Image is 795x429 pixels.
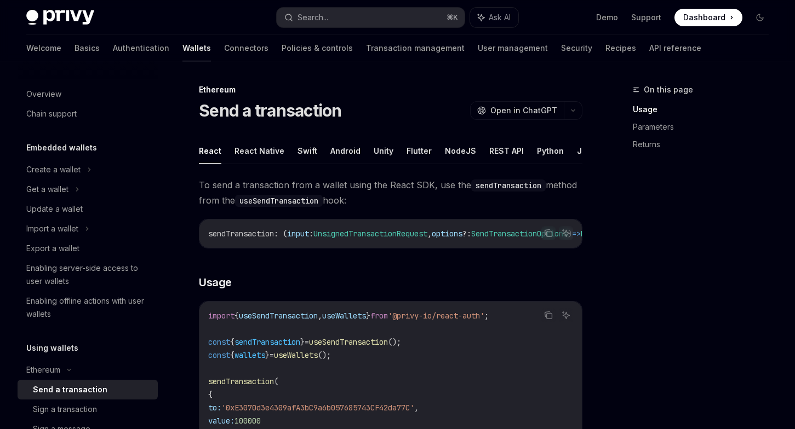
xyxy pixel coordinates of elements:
span: : ( [274,229,287,239]
span: sendTransaction [208,229,274,239]
a: Support [631,12,661,23]
span: const [208,337,230,347]
a: Update a wallet [18,199,158,219]
span: const [208,350,230,360]
span: UnsignedTransactionRequest [313,229,427,239]
span: useSendTransaction [239,311,318,321]
span: import [208,311,235,321]
a: Basics [75,35,100,61]
span: ( [274,376,278,386]
span: value: [208,416,235,426]
div: Enabling offline actions with user wallets [26,294,151,321]
span: To send a transaction from a wallet using the React SDK, use the method from the hook: [199,177,582,208]
span: (); [388,337,401,347]
span: Dashboard [683,12,725,23]
div: Chain support [26,107,77,120]
div: Get a wallet [26,183,68,196]
button: React Native [235,138,284,164]
div: Update a wallet [26,202,83,216]
span: useWallets [274,350,318,360]
button: Open in ChatGPT [470,101,564,120]
a: Send a transaction [18,380,158,399]
span: ⌘ K [447,13,458,22]
span: } [300,337,305,347]
a: Recipes [605,35,636,61]
span: { [230,350,235,360]
a: Enabling offline actions with user wallets [18,291,158,324]
a: Authentication [113,35,169,61]
a: Demo [596,12,618,23]
span: } [366,311,370,321]
button: React [199,138,221,164]
div: Import a wallet [26,222,78,235]
code: useSendTransaction [235,195,323,207]
button: Ask AI [559,226,573,240]
a: Sign a transaction [18,399,158,419]
span: } [265,350,270,360]
span: ?: [462,229,471,239]
button: Ask AI [559,308,573,322]
span: Ask AI [489,12,511,23]
span: to: [208,403,221,413]
div: Send a transaction [33,383,107,396]
span: '0xE3070d3e4309afA3bC9a6b057685743CF42da77C' [221,403,414,413]
div: Overview [26,88,61,101]
a: Connectors [224,35,268,61]
span: : [309,229,313,239]
span: Promise [581,229,611,239]
span: { [208,390,213,399]
h5: Embedded wallets [26,141,97,154]
a: Usage [633,101,777,118]
div: Enabling server-side access to user wallets [26,262,151,288]
span: sendTransaction [208,376,274,386]
span: sendTransaction [235,337,300,347]
button: Copy the contents from the code block [541,226,556,240]
span: input [287,229,309,239]
span: options [432,229,462,239]
button: Android [330,138,361,164]
button: Python [537,138,564,164]
span: wallets [235,350,265,360]
button: REST API [489,138,524,164]
span: On this page [644,83,693,96]
a: Parameters [633,118,777,136]
div: Sign a transaction [33,403,97,416]
span: , [318,311,322,321]
span: { [230,337,235,347]
code: sendTransaction [471,179,546,192]
div: Ethereum [199,84,582,95]
a: Security [561,35,592,61]
div: Create a wallet [26,163,81,176]
span: , [414,403,419,413]
a: Wallets [182,35,211,61]
button: Swift [298,138,317,164]
img: dark logo [26,10,94,25]
button: Unity [374,138,393,164]
span: from [370,311,388,321]
button: Copy the contents from the code block [541,308,556,322]
a: API reference [649,35,701,61]
span: = [305,337,309,347]
button: Java [577,138,596,164]
h1: Send a transaction [199,101,342,120]
a: Policies & controls [282,35,353,61]
span: '@privy-io/react-auth' [388,311,484,321]
div: Search... [298,11,328,24]
a: Returns [633,136,777,153]
a: Dashboard [674,9,742,26]
span: 100000 [235,416,261,426]
a: User management [478,35,548,61]
a: Chain support [18,104,158,124]
h5: Using wallets [26,341,78,355]
span: = [270,350,274,360]
span: SendTransactionOptions [471,229,568,239]
a: Enabling server-side access to user wallets [18,258,158,291]
span: Usage [199,275,232,290]
button: Toggle dark mode [751,9,769,26]
button: Ask AI [470,8,518,27]
button: Search...⌘K [277,8,465,27]
div: Ethereum [26,363,60,376]
button: NodeJS [445,138,476,164]
a: Welcome [26,35,61,61]
span: (); [318,350,331,360]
